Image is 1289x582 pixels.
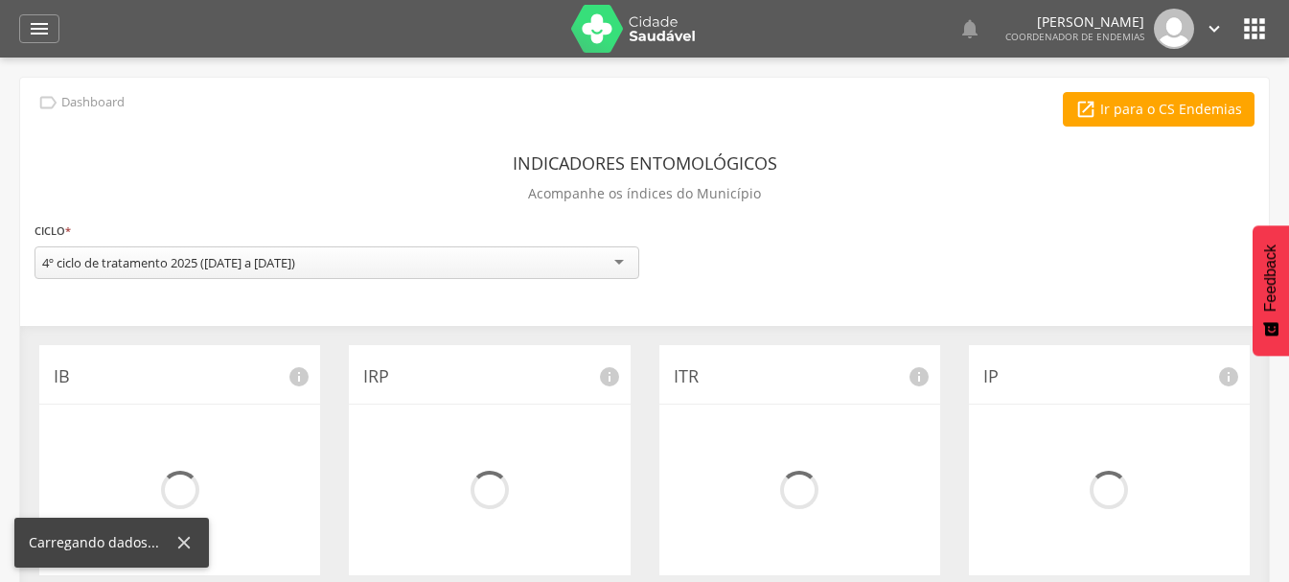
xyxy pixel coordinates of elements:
[1217,365,1240,388] i: info
[1005,15,1144,29] p: [PERSON_NAME]
[1262,244,1279,312] span: Feedback
[29,533,173,552] div: Carregando dados...
[674,364,926,389] p: ITR
[908,365,931,388] i: info
[1063,92,1254,127] a: Ir para o CS Endemias
[363,364,615,389] p: IRP
[1204,9,1225,49] a: 
[513,146,777,180] header: Indicadores Entomológicos
[983,364,1235,389] p: IP
[1075,99,1096,120] i: 
[958,17,981,40] i: 
[1204,18,1225,39] i: 
[35,221,71,242] label: Ciclo
[54,364,306,389] p: IB
[1005,30,1144,43] span: Coordenador de Endemias
[288,365,311,388] i: info
[42,254,295,271] div: 4º ciclo de tratamento 2025 ([DATE] a [DATE])
[958,9,981,49] a: 
[598,365,621,388] i: info
[1239,13,1270,44] i: 
[1253,225,1289,356] button: Feedback - Mostrar pesquisa
[61,95,125,110] p: Dashboard
[19,14,59,43] a: 
[28,17,51,40] i: 
[528,180,761,207] p: Acompanhe os índices do Município
[37,92,58,113] i: 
